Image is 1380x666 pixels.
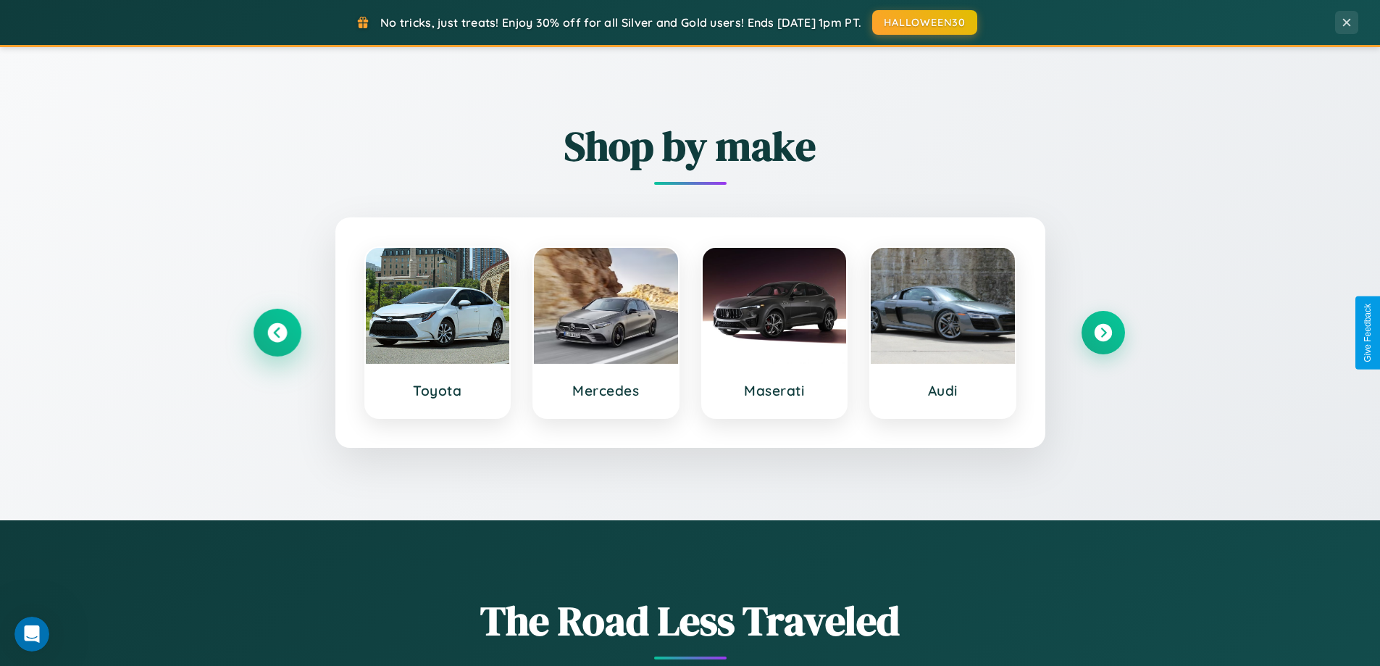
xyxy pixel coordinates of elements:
h3: Maserati [717,382,832,399]
h3: Mercedes [548,382,664,399]
button: HALLOWEEN30 [872,10,977,35]
div: Give Feedback [1363,304,1373,362]
h3: Toyota [380,382,495,399]
h2: Shop by make [256,118,1125,174]
iframe: Intercom live chat [14,617,49,652]
span: No tricks, just treats! Enjoy 30% off for all Silver and Gold users! Ends [DATE] 1pm PT. [380,15,861,30]
h1: The Road Less Traveled [256,593,1125,649]
h3: Audi [885,382,1000,399]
